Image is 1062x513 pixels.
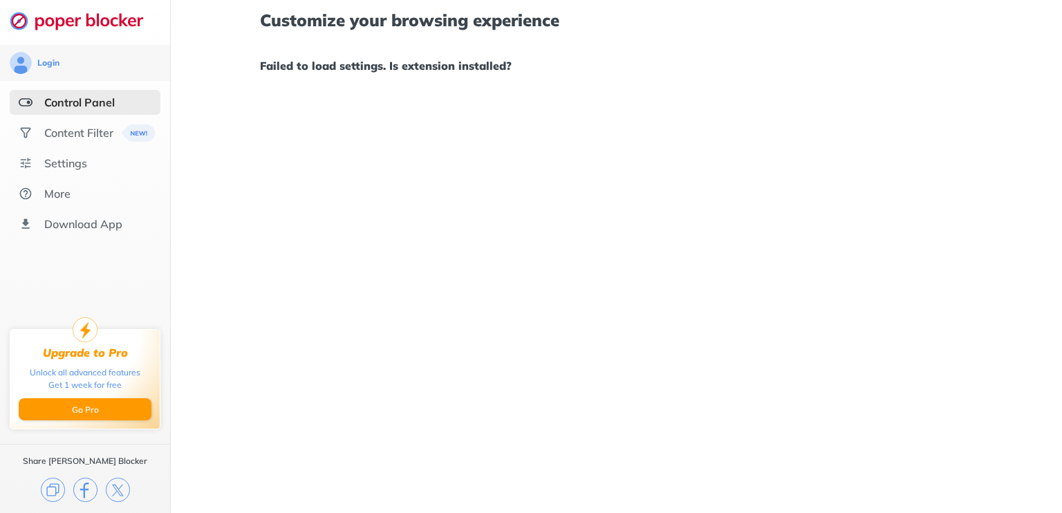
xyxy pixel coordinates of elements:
[106,478,130,502] img: x.svg
[44,126,113,140] div: Content Filter
[41,478,65,502] img: copy.svg
[19,156,32,170] img: settings.svg
[44,156,87,170] div: Settings
[260,11,973,29] h1: Customize your browsing experience
[44,187,71,200] div: More
[19,95,32,109] img: features-selected.svg
[19,398,151,420] button: Go Pro
[19,126,32,140] img: social.svg
[44,95,115,109] div: Control Panel
[37,57,59,68] div: Login
[48,379,122,391] div: Get 1 week for free
[10,52,32,74] img: avatar.svg
[30,366,140,379] div: Unlock all advanced features
[23,456,147,467] div: Share [PERSON_NAME] Blocker
[10,11,158,30] img: logo-webpage.svg
[19,217,32,231] img: download-app.svg
[44,217,122,231] div: Download App
[122,124,156,142] img: menuBanner.svg
[260,57,973,75] h1: Failed to load settings. Is extension installed?
[73,317,97,342] img: upgrade-to-pro.svg
[19,187,32,200] img: about.svg
[43,346,128,360] div: Upgrade to Pro
[73,478,97,502] img: facebook.svg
